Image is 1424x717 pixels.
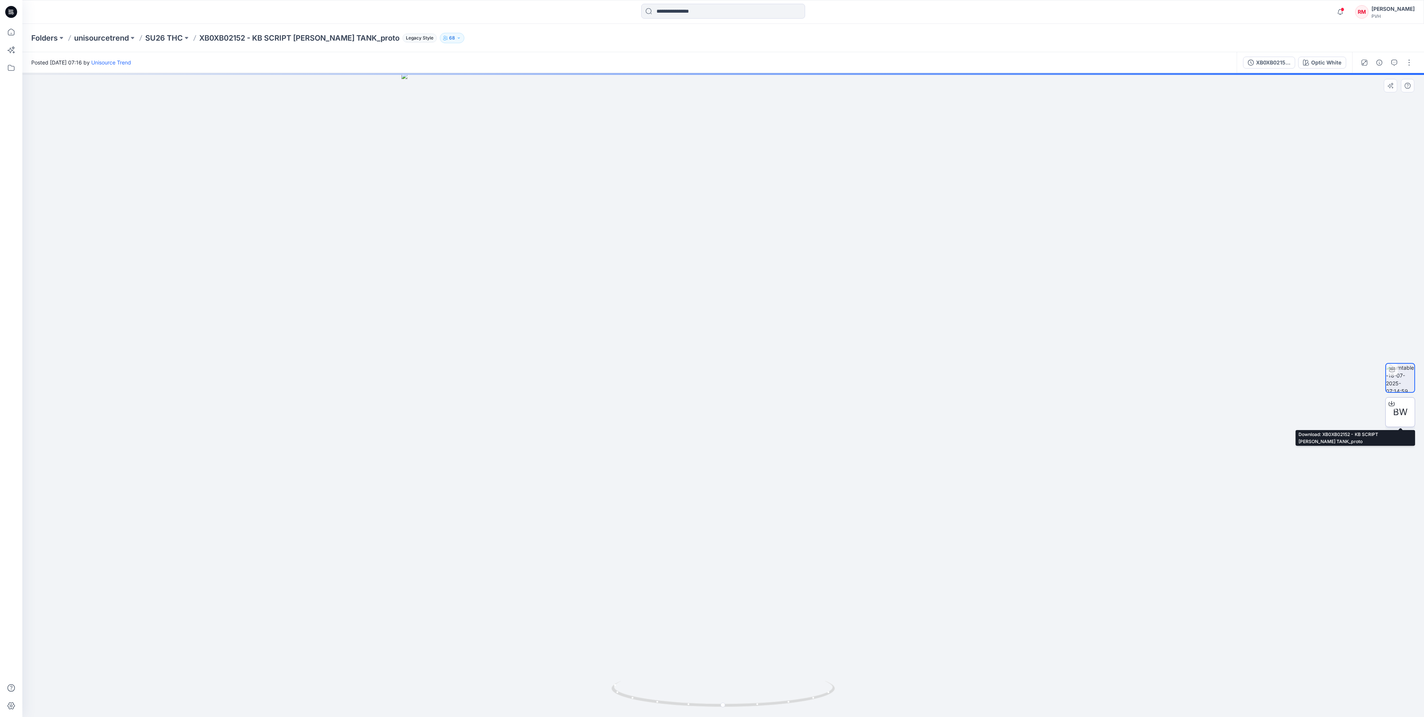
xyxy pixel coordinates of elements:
a: SU26 THC [145,33,183,43]
button: 68 [440,33,464,43]
div: RM [1355,5,1369,19]
button: Details [1373,57,1385,69]
div: PVH [1371,13,1415,19]
p: XB0XB02152 - KB SCRIPT [PERSON_NAME] TANK_proto [199,33,400,43]
a: Unisource Trend [91,59,131,66]
span: Legacy Style [403,34,437,42]
button: Legacy Style [400,33,437,43]
div: [PERSON_NAME] [1371,4,1415,13]
button: XB0XB02152 - KB SCRIPT [PERSON_NAME] TANK_proto [1243,57,1295,69]
span: BW [1393,405,1408,419]
p: 68 [449,34,455,42]
a: Folders [31,33,58,43]
img: turntable-18-07-2025-07:14:59 [1386,364,1414,392]
div: Optic White [1311,59,1341,67]
div: XB0XB02152 - KB SCRIPT [PERSON_NAME] TANK_proto [1256,59,1290,67]
a: unisourcetrend [74,33,129,43]
span: Posted [DATE] 07:16 by [31,59,131,66]
button: Optic White [1298,57,1346,69]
